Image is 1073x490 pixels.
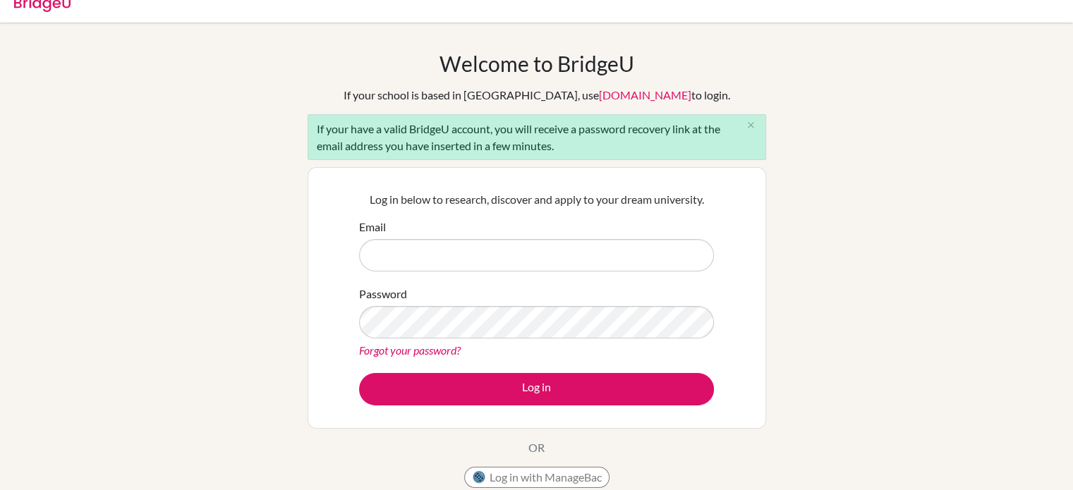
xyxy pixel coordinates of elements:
button: Log in [359,373,714,405]
div: If your school is based in [GEOGRAPHIC_DATA], use to login. [344,87,730,104]
label: Email [359,219,386,235]
button: Log in with ManageBac [464,467,610,488]
p: Log in below to research, discover and apply to your dream university. [359,191,714,208]
a: Forgot your password? [359,343,461,357]
i: close [746,120,756,130]
label: Password [359,286,407,302]
h1: Welcome to BridgeU [439,51,634,76]
div: If your have a valid BridgeU account, you will receive a password recovery link at the email addr... [308,114,766,160]
a: [DOMAIN_NAME] [599,88,691,102]
p: OR [528,439,545,456]
button: Close [737,115,765,136]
